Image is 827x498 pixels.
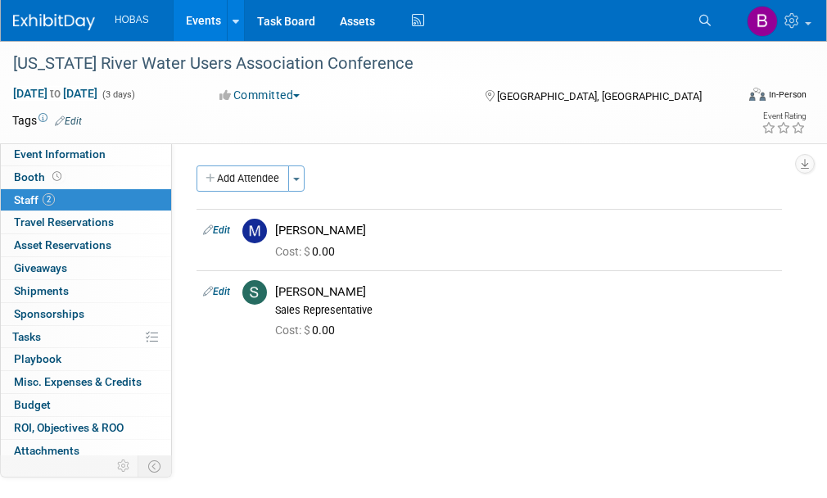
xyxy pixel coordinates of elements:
span: Budget [14,398,51,411]
img: S.jpg [242,280,267,305]
button: Add Attendee [197,165,289,192]
span: [DATE] [DATE] [12,86,98,101]
a: Sponsorships [1,303,171,325]
a: ROI, Objectives & ROO [1,417,171,439]
a: Shipments [1,280,171,302]
span: Cost: $ [275,245,312,258]
span: Asset Reservations [14,238,111,251]
span: Event Information [14,147,106,161]
a: Booth [1,166,171,188]
span: 0.00 [275,245,341,258]
button: Committed [214,87,306,103]
span: Shipments [14,284,69,297]
a: Edit [55,115,82,127]
div: [PERSON_NAME] [275,223,775,238]
span: 0.00 [275,324,341,337]
a: Edit [203,286,230,297]
span: Travel Reservations [14,215,114,229]
span: Cost: $ [275,324,312,337]
span: Sponsorships [14,307,84,320]
a: Budget [1,394,171,416]
a: Misc. Expenses & Credits [1,371,171,393]
div: Event Format [685,85,807,110]
span: HOBAS [115,14,149,25]
img: ExhibitDay [13,14,95,30]
a: Playbook [1,348,171,370]
td: Personalize Event Tab Strip [110,455,138,477]
span: [GEOGRAPHIC_DATA], [GEOGRAPHIC_DATA] [497,90,702,102]
div: Event Rating [761,112,806,120]
span: Tasks [12,330,41,343]
span: ROI, Objectives & ROO [14,421,124,434]
div: In-Person [768,88,807,101]
a: Attachments [1,440,171,462]
a: Travel Reservations [1,211,171,233]
span: Staff [14,193,55,206]
span: Attachments [14,444,79,457]
span: Giveaways [14,261,67,274]
a: Edit [203,224,230,236]
a: Tasks [1,326,171,348]
div: Sales Representative [275,304,775,317]
a: Asset Reservations [1,234,171,256]
span: Booth [14,170,65,183]
span: 2 [43,193,55,206]
span: Playbook [14,352,61,365]
img: M.jpg [242,219,267,243]
td: Tags [12,112,82,129]
div: [US_STATE] River Water Users Association Conference [7,49,727,79]
span: Booth not reserved yet [49,170,65,183]
td: Toggle Event Tabs [138,455,172,477]
span: (3 days) [101,89,135,100]
a: Giveaways [1,257,171,279]
img: Bijan Khamanian [747,6,778,37]
span: Misc. Expenses & Credits [14,375,142,388]
a: Staff2 [1,189,171,211]
img: Format-Inperson.png [749,88,766,101]
a: Event Information [1,143,171,165]
div: [PERSON_NAME] [275,284,775,300]
span: to [47,87,63,100]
